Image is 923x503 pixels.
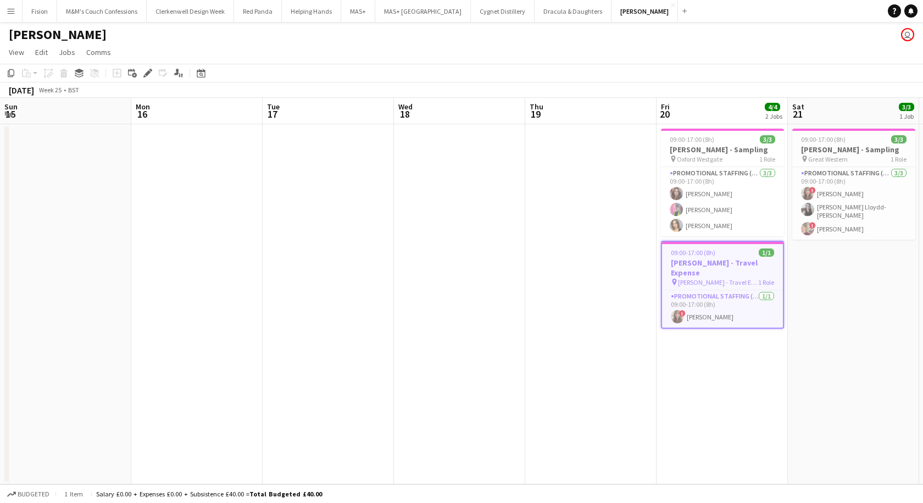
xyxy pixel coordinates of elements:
[809,222,816,229] span: !
[661,129,784,236] app-job-card: 09:00-17:00 (8h)3/3[PERSON_NAME] - Sampling Oxford Westgate1 RolePromotional Staffing (Brand Amba...
[792,102,804,112] span: Sat
[765,103,780,111] span: 4/4
[661,167,784,236] app-card-role: Promotional Staffing (Brand Ambassadors)3/309:00-17:00 (8h)[PERSON_NAME][PERSON_NAME][PERSON_NAME]
[5,488,51,500] button: Budgeted
[36,86,64,94] span: Week 25
[60,490,87,498] span: 1 item
[82,45,115,59] a: Comms
[765,112,782,120] div: 2 Jobs
[792,129,915,240] app-job-card: 09:00-17:00 (8h)3/3[PERSON_NAME] - Sampling Great Western1 RolePromotional Staffing (Brand Ambass...
[659,108,670,120] span: 20
[68,86,79,94] div: BST
[249,490,322,498] span: Total Budgeted £40.00
[59,47,75,57] span: Jobs
[57,1,147,22] button: M&M's Couch Confessions
[9,26,107,43] h1: [PERSON_NAME]
[136,102,150,112] span: Mon
[662,258,783,278] h3: [PERSON_NAME] - Travel Expense
[899,103,914,111] span: 3/3
[809,187,816,194] span: !
[54,45,80,59] a: Jobs
[671,248,715,257] span: 09:00-17:00 (8h)
[901,28,914,41] app-user-avatar: Nina Mackay
[234,1,282,22] button: Red Panda
[528,108,543,120] span: 19
[808,155,848,163] span: Great Western
[18,490,49,498] span: Budgeted
[758,278,774,286] span: 1 Role
[670,135,714,143] span: 09:00-17:00 (8h)
[677,155,722,163] span: Oxford Westgate
[134,108,150,120] span: 16
[899,112,914,120] div: 1 Job
[267,102,280,112] span: Tue
[471,1,535,22] button: Cygnet Distillery
[23,1,57,22] button: Fision
[398,102,413,112] span: Wed
[4,102,18,112] span: Sun
[35,47,48,57] span: Edit
[530,102,543,112] span: Thu
[891,135,907,143] span: 3/3
[759,248,774,257] span: 1/1
[759,155,775,163] span: 1 Role
[661,145,784,154] h3: [PERSON_NAME] - Sampling
[31,45,52,59] a: Edit
[397,108,413,120] span: 18
[4,45,29,59] a: View
[661,102,670,112] span: Fri
[611,1,678,22] button: [PERSON_NAME]
[147,1,234,22] button: Clerkenwell Design Week
[792,167,915,240] app-card-role: Promotional Staffing (Brand Ambassadors)3/309:00-17:00 (8h)![PERSON_NAME][PERSON_NAME] Lloydd-[PE...
[760,135,775,143] span: 3/3
[9,47,24,57] span: View
[9,85,34,96] div: [DATE]
[535,1,611,22] button: Dracula & Daughters
[3,108,18,120] span: 15
[265,108,280,120] span: 17
[791,108,804,120] span: 21
[679,310,686,317] span: !
[96,490,322,498] div: Salary £0.00 + Expenses £0.00 + Subsistence £40.00 =
[678,278,758,286] span: [PERSON_NAME] - Travel Expense
[801,135,846,143] span: 09:00-17:00 (8h)
[661,241,784,329] app-job-card: 09:00-17:00 (8h)1/1[PERSON_NAME] - Travel Expense [PERSON_NAME] - Travel Expense1 RolePromotional...
[662,290,783,328] app-card-role: Promotional Staffing (Brand Ambassadors)1/109:00-17:00 (8h)![PERSON_NAME]
[375,1,471,22] button: MAS+ [GEOGRAPHIC_DATA]
[341,1,375,22] button: MAS+
[891,155,907,163] span: 1 Role
[86,47,111,57] span: Comms
[792,145,915,154] h3: [PERSON_NAME] - Sampling
[282,1,341,22] button: Helping Hands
